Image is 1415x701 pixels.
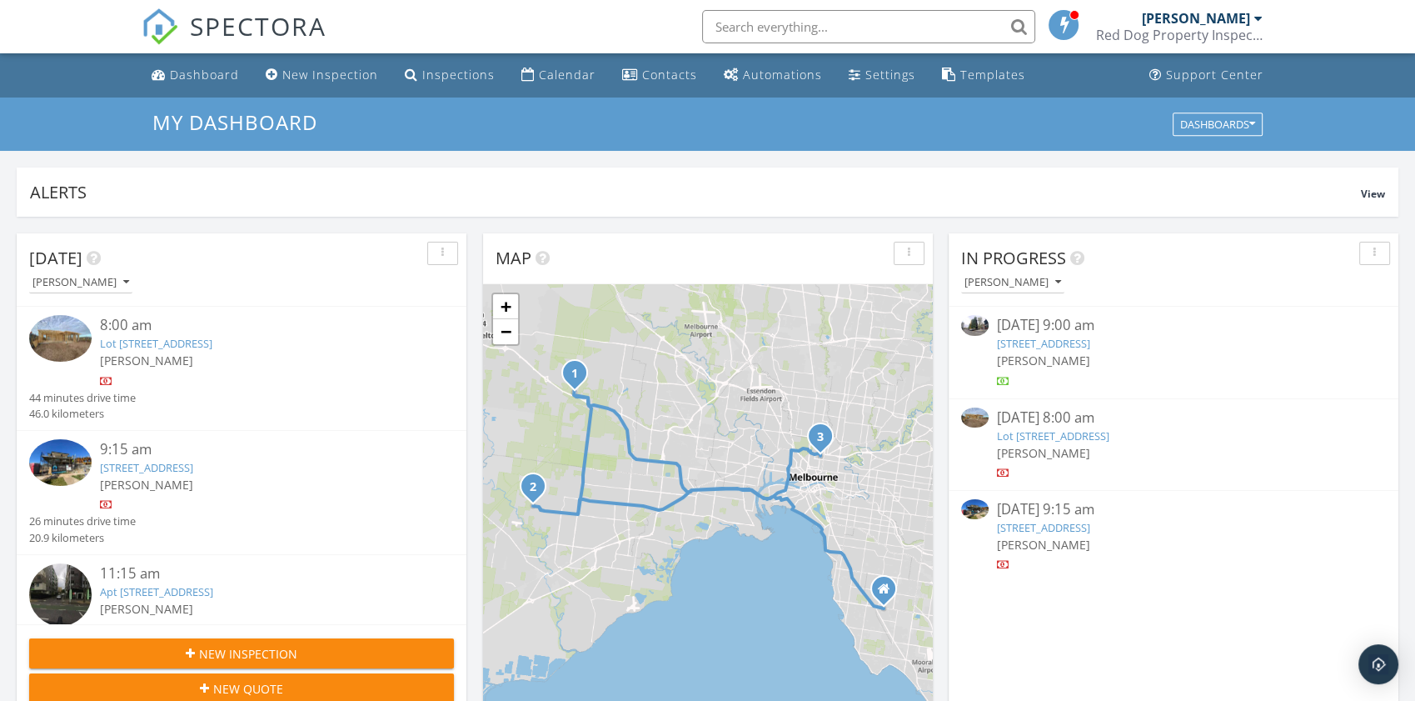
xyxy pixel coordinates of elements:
div: Automations [743,67,822,83]
div: 46.0 kilometers [29,406,136,422]
span: [PERSON_NAME] [100,601,193,617]
span: [PERSON_NAME] [100,353,193,368]
span: SPECTORA [190,8,326,43]
div: 430 South Road, Moorabbin Victoria 3189 [884,588,894,598]
a: Calendar [515,60,602,91]
div: Dashboards [1180,118,1255,130]
button: New Inspection [29,638,454,668]
div: 9:15 am [100,439,419,460]
img: 9526973%2Fcover_photos%2F3OpOXrnwDi49NIq76m0F%2Fsmall.jpg [961,315,989,335]
span: My Dashboard [152,108,317,136]
i: 2 [530,482,536,493]
a: [STREET_ADDRESS] [100,460,193,475]
a: New Inspection [259,60,385,91]
a: [DATE] 8:00 am Lot [STREET_ADDRESS] [PERSON_NAME] [961,408,1386,482]
button: [PERSON_NAME] [29,272,132,294]
div: [PERSON_NAME] [964,277,1061,288]
div: 11:15 am [100,563,419,584]
div: Apt 308/495 Rathdowne St , Carlton North, VIC 3054 [820,436,830,446]
span: [PERSON_NAME] [997,353,1090,368]
a: 9:15 am [STREET_ADDRESS] [PERSON_NAME] 26 minutes drive time 20.9 kilometers [29,439,454,546]
a: [DATE] 9:00 am [STREET_ADDRESS] [PERSON_NAME] [961,315,1386,389]
div: Lot 1840 Figtree Road, Deanside, VIC 3336 [575,373,585,383]
a: Zoom out [493,319,518,344]
div: 44 minutes drive time [29,390,136,406]
a: SPECTORA [142,23,326,58]
div: [DATE] 8:00 am [997,408,1351,428]
a: [DATE] 9:15 am [STREET_ADDRESS] [PERSON_NAME] [961,499,1386,573]
div: Dashboard [170,67,239,83]
div: Calendar [539,67,595,83]
button: [PERSON_NAME] [961,272,1064,294]
div: 20.9 kilometers [29,530,136,546]
div: New Inspection [282,67,378,83]
img: 9577269%2Freports%2F99320f8a-d8b7-4020-a5c7-96342fb47bee%2Fcover_photos%2F67M50yTWj7i91RDPbunc%2F... [29,439,92,486]
div: Settings [865,67,915,83]
div: [DATE] 9:15 am [997,499,1351,520]
span: [PERSON_NAME] [997,537,1090,553]
a: [STREET_ADDRESS] [997,520,1090,535]
img: The Best Home Inspection Software - Spectora [142,8,178,45]
a: 11:15 am Apt [STREET_ADDRESS] [PERSON_NAME] 40 minutes drive time 36.8 kilometers [29,563,454,670]
div: Alerts [30,181,1361,203]
div: Open Intercom Messenger [1358,644,1398,684]
a: Apt [STREET_ADDRESS] [100,584,213,599]
div: Inspections [422,67,495,83]
a: Dashboard [145,60,246,91]
span: Map [496,247,531,269]
span: [DATE] [29,247,82,269]
div: 25 Opulent Boulevard, Tarneit, Vic 3029 [533,486,543,496]
a: Lot [STREET_ADDRESS] [997,428,1109,443]
div: 8:00 am [100,315,419,336]
i: 3 [817,432,824,443]
span: New Quote [213,680,283,698]
a: Zoom in [493,294,518,319]
img: 9577269%2Freports%2F99320f8a-d8b7-4020-a5c7-96342fb47bee%2Fcover_photos%2F67M50yTWj7i91RDPbunc%2F... [961,499,989,519]
div: Support Center [1166,67,1263,83]
button: Dashboards [1173,113,1263,136]
span: In Progress [961,247,1066,269]
a: Lot [STREET_ADDRESS] [100,336,212,351]
div: Contacts [642,67,697,83]
a: Support Center [1143,60,1270,91]
div: [DATE] 9:00 am [997,315,1351,336]
span: View [1361,187,1385,201]
span: New Inspection [199,645,297,663]
input: Search everything... [702,10,1035,43]
a: Automations (Basic) [717,60,829,91]
div: Templates [960,67,1025,83]
div: [PERSON_NAME] [32,277,129,288]
a: [STREET_ADDRESS] [997,336,1090,351]
div: Red Dog Property Inspections [1096,27,1263,43]
a: Templates [935,60,1032,91]
a: Inspections [398,60,501,91]
i: 1 [571,368,578,380]
a: 8:00 am Lot [STREET_ADDRESS] [PERSON_NAME] 44 minutes drive time 46.0 kilometers [29,315,454,422]
img: 9561313%2Fcover_photos%2FNnBgClUj5jZmOS6qai2N%2Fsmall.jpg [29,315,92,362]
span: [PERSON_NAME] [100,477,193,493]
img: 9561313%2Fcover_photos%2FNnBgClUj5jZmOS6qai2N%2Fsmall.jpg [961,408,989,428]
div: [PERSON_NAME] [1142,10,1250,27]
img: streetview [29,563,92,626]
span: [PERSON_NAME] [997,445,1090,461]
a: Settings [842,60,922,91]
a: Contacts [615,60,704,91]
div: 26 minutes drive time [29,513,136,529]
